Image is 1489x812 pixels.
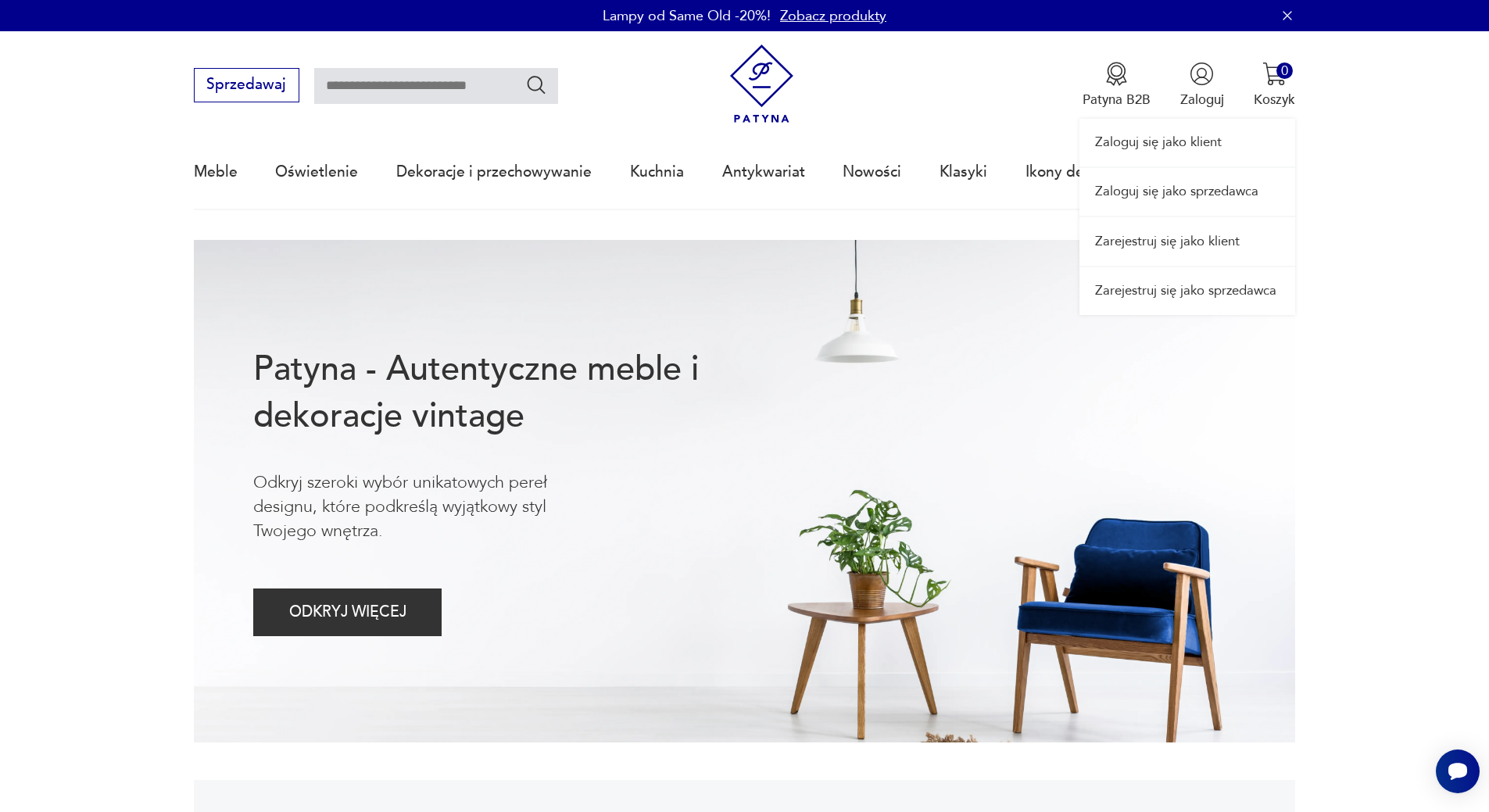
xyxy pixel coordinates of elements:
[275,136,358,208] a: Oświetlenie
[396,136,592,208] a: Dekoracje i przechowywanie
[194,80,299,92] a: Sprzedawaj
[253,470,610,544] p: Odkryj szeroki wybór unikatowych pereł designu, które podkreślą wyjątkowy styl Twojego wnętrza.
[1079,168,1295,216] a: Zaloguj się jako sprzedawca
[1025,136,1122,208] a: Ikony designu
[630,136,684,208] a: Kuchnia
[1079,267,1295,315] a: Zarejestruj się jako sprzedawca
[780,6,886,26] a: Zobacz produkty
[253,346,760,440] h1: Patyna - Autentyczne meble i dekoracje vintage
[1079,217,1295,265] a: Zarejestruj się jako klient
[253,588,442,636] button: ODKRYJ WIĘCEJ
[253,607,442,620] a: ODKRYJ WIĘCEJ
[1436,749,1480,793] iframe: Smartsupp widget button
[722,45,801,123] img: Patyna - sklep z meblami i dekoracjami vintage
[1079,119,1295,166] a: Zaloguj się jako klient
[525,73,548,96] button: Szukaj
[722,136,805,208] a: Antykwariat
[940,136,987,208] a: Klasyki
[843,136,901,208] a: Nowości
[194,68,299,102] button: Sprzedawaj
[194,136,238,208] a: Meble
[603,6,771,26] p: Lampy od Same Old -20%!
